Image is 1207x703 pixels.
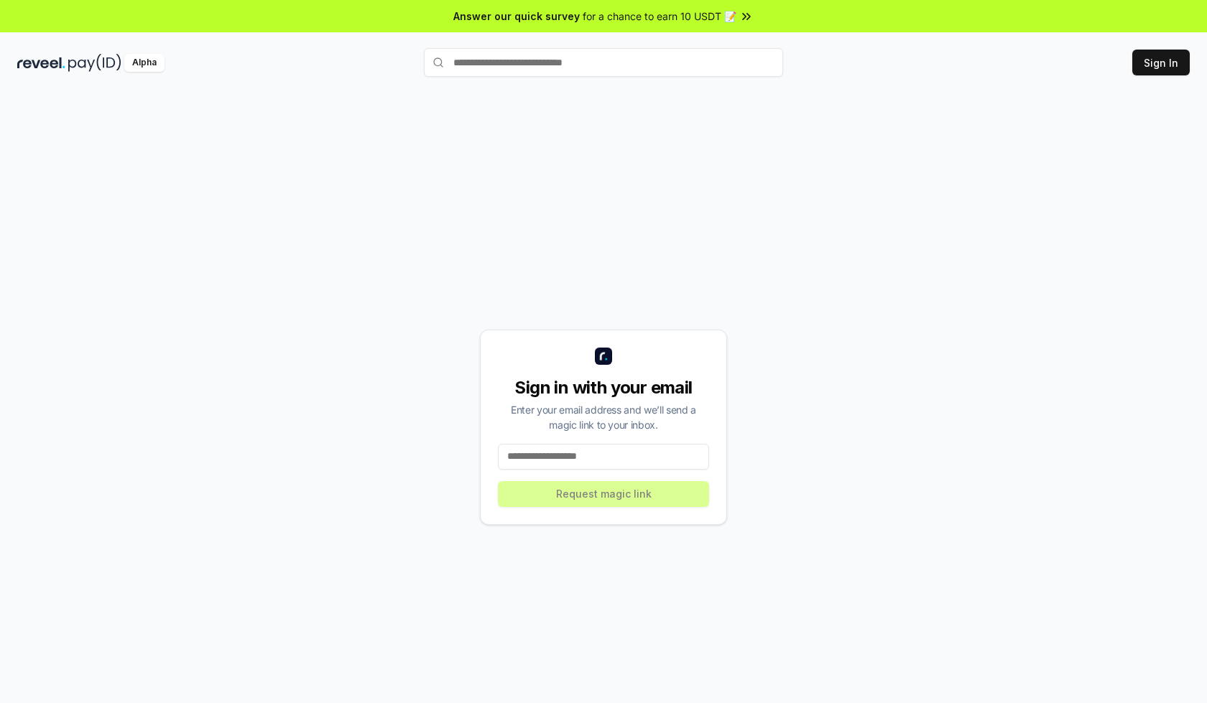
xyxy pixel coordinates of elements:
[453,9,580,24] span: Answer our quick survey
[498,402,709,432] div: Enter your email address and we’ll send a magic link to your inbox.
[595,348,612,365] img: logo_small
[17,54,65,72] img: reveel_dark
[124,54,165,72] div: Alpha
[498,376,709,399] div: Sign in with your email
[1132,50,1190,75] button: Sign In
[583,9,736,24] span: for a chance to earn 10 USDT 📝
[68,54,121,72] img: pay_id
